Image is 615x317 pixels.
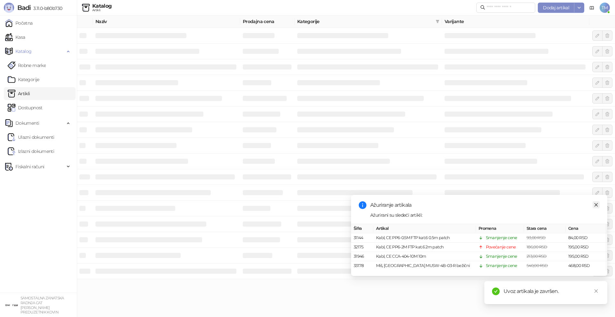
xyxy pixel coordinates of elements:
[359,201,366,209] span: info-circle
[15,117,39,129] span: Dokumenti
[93,15,240,28] th: Naziv
[566,243,607,252] td: 195,00 RSD
[297,18,433,25] span: Kategorije
[593,288,600,295] a: Close
[436,20,439,23] span: filter
[17,4,31,12] span: Badi
[351,233,373,243] td: 31144
[8,73,39,86] a: Kategorije
[351,252,373,261] td: 31946
[373,261,476,271] td: Miš, [GEOGRAPHIC_DATA] MUSW-4B-03-R bežični
[486,244,516,250] div: Povećanje cene
[504,288,600,295] div: Uvoz artikala je završen.
[15,45,32,58] span: Katalog
[92,4,112,9] div: Katalog
[5,17,33,29] a: Početna
[370,201,600,209] div: Ažuriranje artikala
[20,296,64,314] small: SAMOSTALNA ZANATSKA RADNJA CAT [PERSON_NAME] PREDUZETNIK KOVIN
[351,243,373,252] td: 32175
[373,252,476,261] td: Kabl, CE CCA-404-10M 10m
[566,261,607,271] td: 468,00 RSD
[370,212,600,219] div: Ažurirani su sledeći artikli:
[31,5,62,11] span: 3.11.0-b80b730
[527,263,548,268] span: 540,00 RSD
[538,3,574,13] button: Dodaj artikal
[527,245,547,249] span: 186,00 RSD
[543,5,569,11] span: Dodaj artikal
[92,9,112,12] div: Artikli
[486,253,517,260] div: Smanjenje cene
[492,288,500,295] span: check-circle
[5,299,18,312] img: 64x64-companyLogo-ae27db6e-dfce-48a1-b68e-83471bd1bffd.png
[566,233,607,243] td: 84,00 RSD
[486,235,517,241] div: Smanjenje cene
[476,224,524,233] th: Promena
[5,31,25,44] a: Kasa
[594,289,598,293] span: close
[442,15,589,28] th: Varijante
[4,3,14,13] img: Logo
[486,263,517,269] div: Smanjenje cene
[373,233,476,243] td: Kabl, CE PP6-0.5M FTP kat.6 0.5m patch
[373,224,476,233] th: Artikal
[8,101,43,114] a: Dostupnost
[373,243,476,252] td: Kabl, CE PP6-2M FTP kat.6 2m patch
[593,201,600,208] a: Close
[527,235,545,240] span: 93,00 RSD
[566,224,607,233] th: Cena
[524,224,566,233] th: Stara cena
[15,160,44,173] span: Fiskalni računi
[434,17,441,26] span: filter
[566,252,607,261] td: 195,00 RSD
[82,4,90,12] img: Artikli
[351,224,373,233] th: Šifra
[8,87,30,100] a: ArtikliArtikli
[8,145,54,158] a: Izlazni dokumenti
[240,15,295,28] th: Prodajna cena
[8,131,54,144] a: Ulazni dokumentiUlazni dokumenti
[587,3,597,13] a: Dokumentacija
[600,3,610,13] span: TM
[8,59,46,72] a: Robne marke
[527,254,547,259] span: 213,00 RSD
[594,203,598,207] span: close
[351,261,373,271] td: 33178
